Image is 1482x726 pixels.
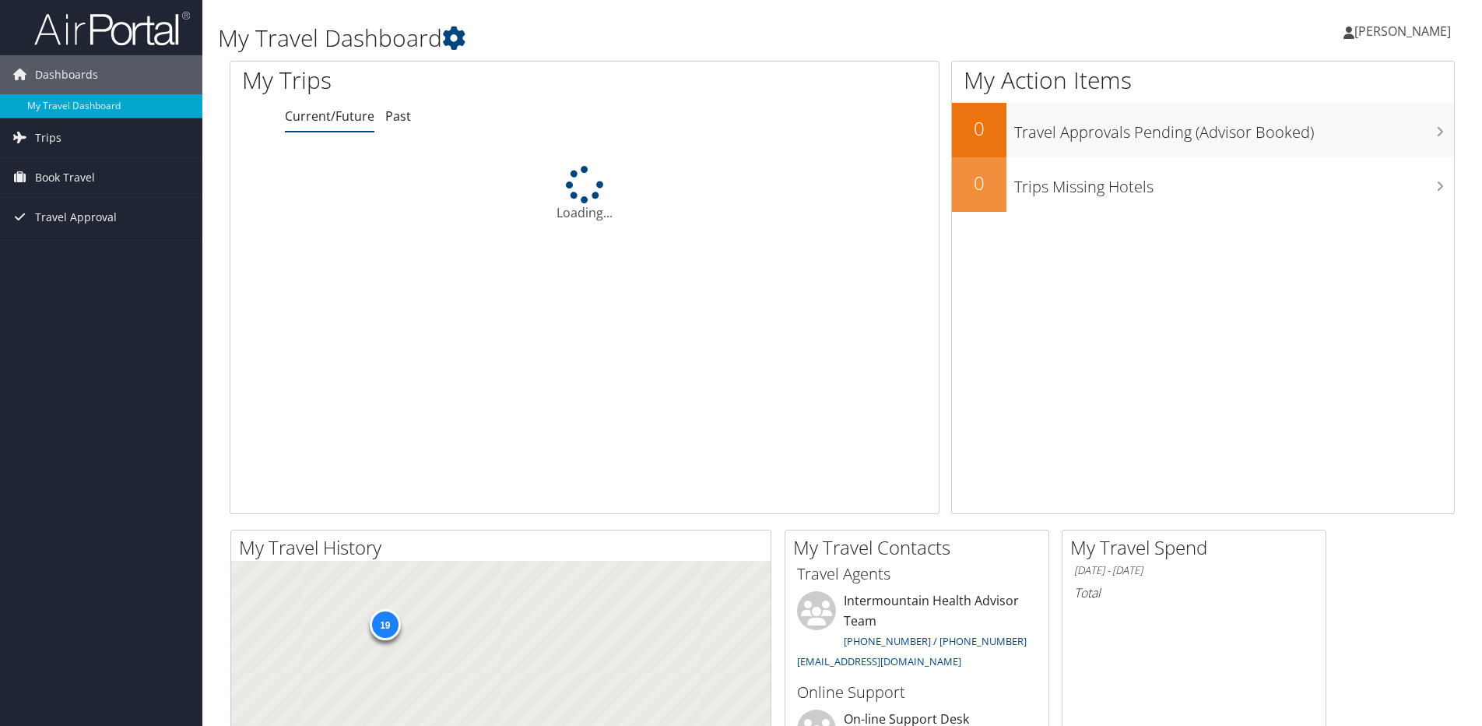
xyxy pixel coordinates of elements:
h1: My Action Items [952,64,1454,97]
h6: [DATE] - [DATE] [1074,563,1314,578]
a: [PERSON_NAME] [1343,8,1466,55]
h2: My Travel History [239,534,771,561]
a: Past [385,107,411,125]
a: 0Trips Missing Hotels [952,157,1454,212]
span: [PERSON_NAME] [1354,23,1451,40]
h2: 0 [952,115,1006,142]
span: Travel Approval [35,198,117,237]
img: airportal-logo.png [34,10,190,47]
a: [EMAIL_ADDRESS][DOMAIN_NAME] [797,654,961,668]
div: 19 [369,609,400,640]
span: Trips [35,118,61,157]
a: [PHONE_NUMBER] / [PHONE_NUMBER] [844,634,1027,648]
h2: My Travel Contacts [793,534,1048,561]
li: Intermountain Health Advisor Team [789,591,1045,675]
h2: 0 [952,170,1006,196]
h3: Travel Approvals Pending (Advisor Booked) [1014,114,1454,143]
span: Book Travel [35,158,95,197]
h2: My Travel Spend [1070,534,1326,561]
h3: Trips Missing Hotels [1014,168,1454,198]
h3: Travel Agents [797,563,1037,585]
h1: My Trips [242,64,632,97]
a: 0Travel Approvals Pending (Advisor Booked) [952,103,1454,157]
h6: Total [1074,584,1314,601]
span: Dashboards [35,55,98,94]
div: Loading... [230,166,939,222]
h1: My Travel Dashboard [218,22,1050,55]
h3: Online Support [797,682,1037,703]
a: Current/Future [285,107,374,125]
